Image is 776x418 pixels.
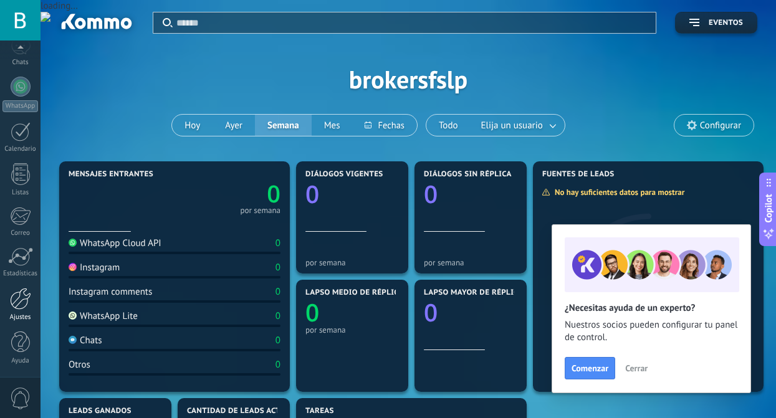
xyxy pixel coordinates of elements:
[213,115,255,136] button: Ayer
[542,170,615,179] span: Fuentes de leads
[625,364,648,373] span: Cerrar
[275,310,280,322] div: 0
[2,229,39,237] div: Correo
[305,407,334,416] span: Tareas
[2,270,39,278] div: Estadísticas
[305,170,383,179] span: Diálogos vigentes
[709,19,743,27] span: Eventos
[69,170,153,179] span: Mensajes entrantes
[565,302,738,314] h2: ¿Necesitas ayuda de un experto?
[565,357,615,379] button: Comenzar
[565,319,738,344] span: Nuestros socios pueden configurar tu panel de control.
[69,310,138,322] div: WhatsApp Lite
[2,100,38,112] div: WhatsApp
[620,359,653,378] button: Cerrar
[2,59,39,67] div: Chats
[69,263,77,271] img: Instagram
[69,407,132,416] span: Leads ganados
[305,296,319,329] text: 0
[312,115,353,136] button: Mes
[172,115,213,136] button: Hoy
[69,239,77,247] img: WhatsApp Cloud API
[542,187,693,197] div: No hay suficientes datos para mostrar
[275,335,280,346] div: 0
[275,286,280,298] div: 0
[700,120,741,131] span: Configurar
[305,325,399,335] div: por semana
[424,170,512,179] span: Diálogos sin réplica
[187,407,299,416] span: Cantidad de leads activos
[2,145,39,153] div: Calendario
[305,178,319,211] text: 0
[69,262,120,273] div: Instagram
[255,115,312,136] button: Semana
[2,357,39,365] div: Ayuda
[305,288,404,297] span: Lapso medio de réplica
[424,288,523,297] span: Lapso mayor de réplica
[471,115,565,136] button: Elija un usuario
[424,178,438,211] text: 0
[267,178,280,210] text: 0
[69,286,152,298] div: Instagram comments
[352,115,416,136] button: Fechas
[69,335,102,346] div: Chats
[69,237,161,249] div: WhatsApp Cloud API
[175,178,280,210] a: 0
[2,189,39,197] div: Listas
[426,115,471,136] button: Todo
[275,262,280,273] div: 0
[424,296,438,329] text: 0
[69,311,77,320] img: WhatsApp Lite
[69,359,90,371] div: Otros
[305,258,399,267] div: por semana
[762,194,775,222] span: Copilot
[275,237,280,249] div: 0
[2,313,39,321] div: Ajustes
[572,364,608,373] span: Comenzar
[69,336,77,344] img: Chats
[424,258,517,267] div: por semana
[479,117,545,134] span: Elija un usuario
[275,359,280,371] div: 0
[240,207,280,214] div: por semana
[675,12,757,34] button: Eventos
